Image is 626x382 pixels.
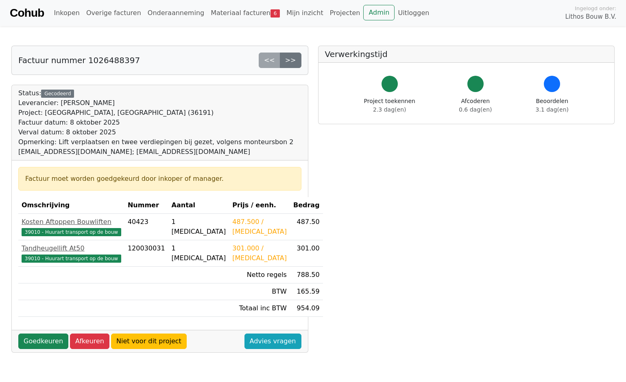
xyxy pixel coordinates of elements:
h5: Factuur nummer 1026488397 [18,55,140,65]
a: Afkeuren [70,334,109,349]
a: Advies vragen [244,334,301,349]
div: Kosten Aftoppen Bouwliften [22,217,121,227]
td: 301.00 [290,240,323,267]
div: 1 [MEDICAL_DATA] [172,217,226,237]
div: 301.000 / [MEDICAL_DATA] [232,244,287,263]
div: Factuur datum: 8 oktober 2025 [18,118,301,127]
td: 788.50 [290,267,323,283]
div: Opmerking: Lift verplaatsen en twee verdiepingen bij gezet, volgens monteursbon 2 [EMAIL_ADDRESS]... [18,137,301,157]
span: Ingelogd onder: [575,4,616,12]
span: 39010 - Huurart transport op de bouw [22,228,121,236]
a: Projecten [327,5,364,21]
a: >> [280,53,301,68]
div: Factuur moet worden goedgekeurd door inkoper of manager. [25,174,294,184]
a: Inkopen [50,5,83,21]
td: 954.09 [290,300,323,317]
a: Admin [363,5,395,20]
div: 1 [MEDICAL_DATA] [172,244,226,263]
span: Lithos Bouw B.V. [565,12,616,22]
td: Netto regels [229,267,290,283]
a: Uitloggen [395,5,432,21]
a: Goedkeuren [18,334,68,349]
a: Mijn inzicht [283,5,327,21]
a: Cohub [10,3,44,23]
span: 3.1 dag(en) [536,106,569,113]
th: Bedrag [290,197,323,214]
th: Aantal [168,197,229,214]
td: 120030031 [124,240,168,267]
span: 6 [270,9,280,18]
div: Leverancier: [PERSON_NAME] [18,98,301,108]
a: Kosten Aftoppen Bouwliften39010 - Huurart transport op de bouw [22,217,121,237]
div: Project toekennen [364,97,415,114]
span: 39010 - Huurart transport op de bouw [22,255,121,263]
div: Verval datum: 8 oktober 2025 [18,127,301,137]
span: 0.6 dag(en) [459,106,492,113]
a: Overige facturen [83,5,144,21]
div: Status: [18,88,301,157]
td: BTW [229,283,290,300]
td: Totaal inc BTW [229,300,290,317]
td: 487.50 [290,214,323,240]
th: Nummer [124,197,168,214]
a: Materiaal facturen6 [207,5,283,21]
td: 165.59 [290,283,323,300]
span: 2.3 dag(en) [373,106,406,113]
h5: Verwerkingstijd [325,49,608,59]
div: Gecodeerd [41,90,74,98]
div: Beoordelen [536,97,569,114]
td: 40423 [124,214,168,240]
a: Onderaanneming [144,5,207,21]
div: Project: [GEOGRAPHIC_DATA], [GEOGRAPHIC_DATA] (36191) [18,108,301,118]
th: Prijs / eenh. [229,197,290,214]
th: Omschrijving [18,197,124,214]
div: Tandheugellift At50 [22,244,121,253]
div: Afcoderen [459,97,492,114]
a: Tandheugellift At5039010 - Huurart transport op de bouw [22,244,121,263]
div: 487.500 / [MEDICAL_DATA] [232,217,287,237]
a: Niet voor dit project [111,334,187,349]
